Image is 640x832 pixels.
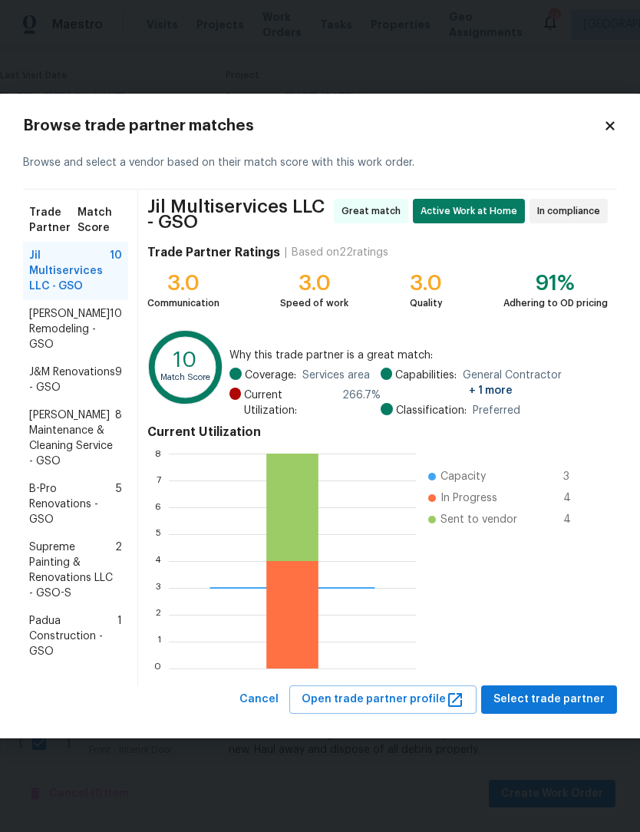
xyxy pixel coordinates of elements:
[156,583,161,593] text: 3
[115,540,122,601] span: 2
[440,512,517,527] span: Sent to vendor
[155,449,161,458] text: 8
[244,388,336,418] span: Current Utilization:
[156,610,161,619] text: 2
[29,248,110,294] span: Jil Multiservices LLC - GSO
[29,365,115,395] span: J&M Renovations - GSO
[410,295,443,311] div: Quality
[29,408,115,469] span: [PERSON_NAME] Maintenance & Cleaning Service - GSO
[115,408,122,469] span: 8
[503,276,608,291] div: 91%
[78,205,122,236] span: Match Score
[23,137,617,190] div: Browse and select a vendor based on their match score with this work order.
[503,295,608,311] div: Adhering to OD pricing
[147,276,219,291] div: 3.0
[157,476,161,485] text: 7
[302,368,370,383] span: Services area
[156,530,161,539] text: 5
[147,245,280,260] h4: Trade Partner Ratings
[239,690,279,709] span: Cancel
[563,512,588,527] span: 4
[563,490,588,506] span: 4
[289,685,477,714] button: Open trade partner profile
[110,248,122,294] span: 10
[29,205,78,236] span: Trade Partner
[29,613,117,659] span: Padua Construction - GSO
[440,469,486,484] span: Capacity
[410,276,443,291] div: 3.0
[155,503,161,512] text: 6
[173,351,196,371] text: 10
[396,403,467,418] span: Classification:
[481,685,617,714] button: Select trade partner
[229,348,608,363] span: Why this trade partner is a great match:
[29,306,110,352] span: [PERSON_NAME] Remodeling - GSO
[23,118,603,134] h2: Browse trade partner matches
[280,276,348,291] div: 3.0
[116,481,122,527] span: 5
[395,368,457,398] span: Capabilities:
[421,203,523,219] span: Active Work at Home
[115,365,122,395] span: 9
[342,388,381,418] span: 266.7 %
[563,469,588,484] span: 3
[117,613,122,659] span: 1
[440,490,497,506] span: In Progress
[341,203,407,219] span: Great match
[154,664,161,673] text: 0
[302,690,464,709] span: Open trade partner profile
[147,199,329,229] span: Jil Multiservices LLC - GSO
[160,373,210,381] text: Match Score
[280,245,292,260] div: |
[29,540,115,601] span: Supreme Painting & Renovations LLC - GSO-S
[280,295,348,311] div: Speed of work
[473,403,520,418] span: Preferred
[147,424,608,440] h4: Current Utilization
[469,385,513,396] span: + 1 more
[245,368,296,383] span: Coverage:
[147,295,219,311] div: Communication
[537,203,606,219] span: In compliance
[29,481,116,527] span: B-Pro Renovations - GSO
[157,637,161,646] text: 1
[292,245,388,260] div: Based on 22 ratings
[463,368,608,398] span: General Contractor
[110,306,122,352] span: 10
[233,685,285,714] button: Cancel
[155,556,161,566] text: 4
[493,690,605,709] span: Select trade partner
